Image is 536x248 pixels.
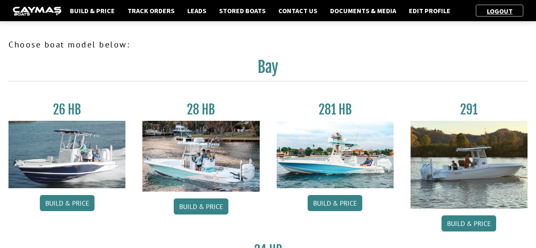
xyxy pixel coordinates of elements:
img: caymas-dealer-connect-2ed40d3bc7270c1d8d7ffb4b79bf05adc795679939227970def78ec6f6c03838.gif [13,7,61,16]
h3: 281 HB [277,102,394,117]
img: 26_new_photo_resized.jpg [8,121,125,188]
a: Contact Us [274,5,322,16]
h3: 291 [411,102,528,117]
a: Edit Profile [405,5,455,16]
a: Build & Price [174,198,228,215]
img: 28_hb_thumbnail_for_caymas_connect.jpg [142,121,259,192]
a: Build & Price [66,5,119,16]
img: 291_Thumbnail.jpg [411,121,528,209]
a: Logout [483,7,517,15]
a: Documents & Media [326,5,400,16]
a: Build & Price [442,215,496,231]
h3: 28 HB [142,102,259,117]
a: Build & Price [308,195,362,211]
a: Stored Boats [215,5,270,16]
a: Build & Price [40,195,94,211]
p: Choose boat model below: [8,38,528,51]
a: Track Orders [123,5,179,16]
h2: Bay [8,58,528,81]
h3: 26 HB [8,102,125,117]
a: Leads [183,5,211,16]
img: 28-hb-twin.jpg [277,121,394,188]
